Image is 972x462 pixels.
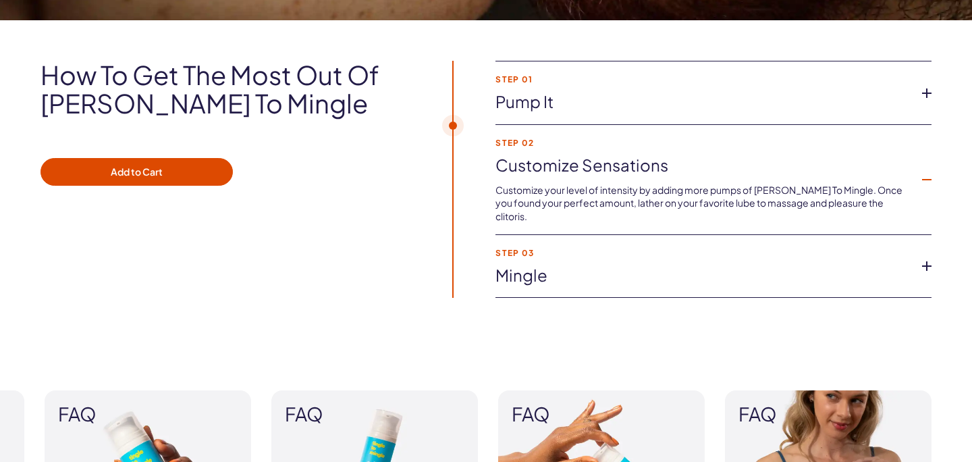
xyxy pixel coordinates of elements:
[495,249,910,257] strong: Step 03
[40,158,233,186] button: Add to Cart
[495,138,910,147] strong: Step 02
[40,61,414,118] h2: How to get the most out of [PERSON_NAME] to Mingle
[58,404,238,425] span: FAQ
[512,404,691,425] span: FAQ
[285,404,464,425] span: FAQ
[495,154,910,177] a: Customize Sensations
[495,75,910,84] strong: Step 01
[738,404,918,425] span: FAQ
[495,91,910,113] a: Pump It
[495,184,910,224] p: Customize your level of intensity by adding more pumps of [PERSON_NAME] To Mingle. Once you found...
[495,264,910,287] a: Mingle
